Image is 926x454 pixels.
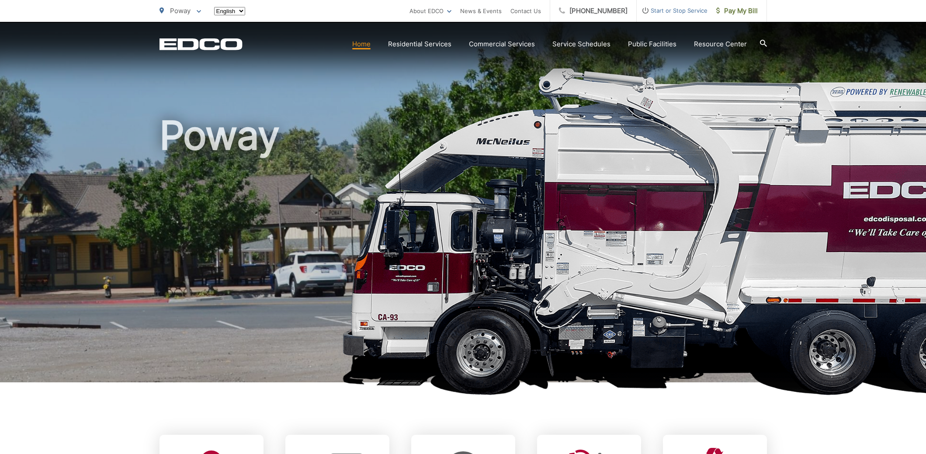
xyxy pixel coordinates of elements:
a: Contact Us [510,6,541,16]
a: Service Schedules [552,39,610,49]
span: Poway [170,7,191,15]
a: Residential Services [388,39,451,49]
a: Public Facilities [628,39,676,49]
a: About EDCO [409,6,451,16]
a: News & Events [460,6,502,16]
a: Home [352,39,371,49]
select: Select a language [214,7,245,15]
a: EDCD logo. Return to the homepage. [160,38,243,50]
a: Commercial Services [469,39,535,49]
a: Resource Center [694,39,747,49]
span: Pay My Bill [716,6,758,16]
h1: Poway [160,114,767,390]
